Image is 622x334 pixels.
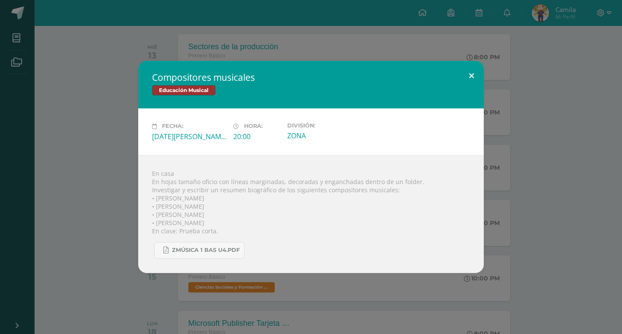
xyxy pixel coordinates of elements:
label: División: [287,122,362,129]
h2: Compositores musicales [152,71,470,83]
div: En casa En hojas tamaño oficio con líneas marginadas, decoradas y enganchadas dentro de un folder... [138,155,484,273]
div: 20:00 [233,132,280,141]
a: Zmúsica 1 Bas U4.pdf [154,242,244,259]
button: Close (Esc) [459,61,484,90]
span: Fecha: [162,123,183,130]
span: Hora: [244,123,263,130]
span: Zmúsica 1 Bas U4.pdf [172,247,240,254]
div: ZONA [287,131,362,140]
div: [DATE][PERSON_NAME] [152,132,226,141]
span: Educación Musical [152,85,216,95]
